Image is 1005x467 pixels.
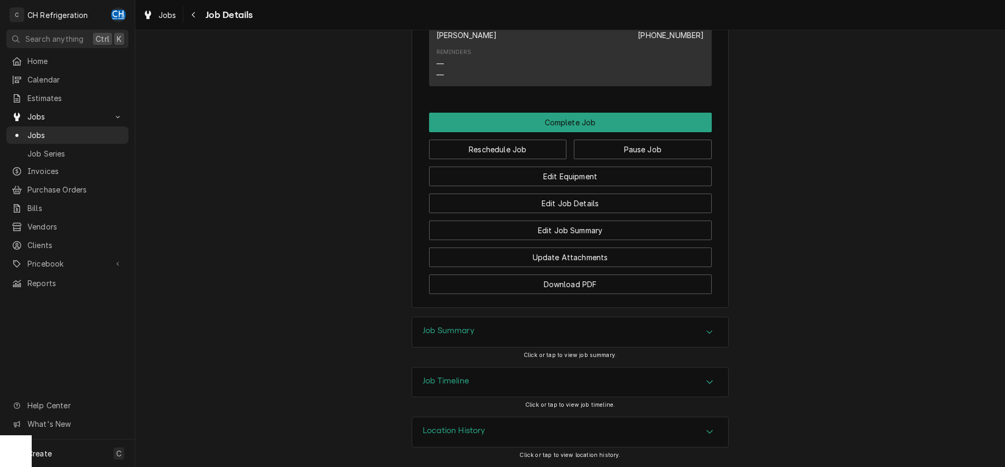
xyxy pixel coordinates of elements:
div: Button Group Row [429,186,712,213]
span: What's New [27,418,122,429]
span: Create [27,449,52,458]
button: Pause Job [574,140,712,159]
button: Edit Equipment [429,167,712,186]
button: Complete Job [429,113,712,132]
div: Reminders [436,48,471,57]
div: Chris Hiraga's Avatar [111,7,126,22]
div: Accordion Header [412,368,728,397]
button: Reschedule Job [429,140,567,159]
a: Bills [6,199,128,217]
div: Job Summary [412,317,729,347]
a: Calendar [6,71,128,88]
h3: Job Timeline [423,376,469,386]
a: Clients [6,236,128,254]
a: Vendors [6,218,128,235]
button: Edit Job Details [429,194,712,213]
button: Navigate back [185,6,202,23]
span: Help Center [27,400,122,411]
a: Invoices [6,162,128,180]
div: Reminders [436,48,471,80]
div: Location Contact [429,3,712,90]
div: — [436,69,444,80]
button: Accordion Details Expand Trigger [412,417,728,447]
a: Jobs [6,126,128,144]
span: Home [27,56,123,67]
div: — [436,58,444,69]
button: Search anythingCtrlK [6,30,128,48]
span: Ctrl [96,33,109,44]
div: Button Group Row [429,132,712,159]
div: C [10,7,24,22]
div: Button Group Row [429,240,712,267]
div: Accordion Header [412,317,728,347]
span: Jobs [27,111,107,122]
a: Home [6,52,128,70]
a: Estimates [6,89,128,107]
a: Job Series [6,145,128,162]
a: [PHONE_NUMBER] [638,31,704,40]
div: Contact [429,14,712,86]
div: Button Group [429,113,712,294]
button: Download PDF [429,274,712,294]
a: Reports [6,274,128,292]
h3: Job Summary [423,326,474,336]
span: Reports [27,278,123,289]
span: Vendors [27,221,123,232]
div: Accordion Header [412,417,728,447]
div: Job Timeline [412,367,729,398]
span: Click or tap to view location history. [519,452,620,459]
div: Button Group Row [429,159,712,186]
h3: Location History [423,426,486,436]
span: K [117,33,122,44]
span: Clients [27,240,123,251]
span: Jobs [159,10,176,21]
div: Button Group Row [429,267,712,294]
span: Calendar [27,74,123,85]
span: Estimates [27,93,123,104]
span: Search anything [25,33,83,44]
span: Bills [27,203,123,214]
button: Update Attachments [429,248,712,267]
div: Location History [412,417,729,447]
div: CH Refrigeration [27,10,88,21]
a: Purchase Orders [6,181,128,198]
span: Job Details [202,8,253,22]
span: Invoices [27,166,123,177]
span: Click or tap to view job timeline. [525,401,615,408]
a: Go to Pricebook [6,255,128,272]
span: C [116,448,122,459]
span: Pricebook [27,258,107,269]
div: Location Contact List [429,14,712,91]
a: Jobs [138,6,181,24]
span: Jobs [27,130,123,141]
button: Accordion Details Expand Trigger [412,368,728,397]
a: Go to Jobs [6,108,128,125]
span: Click or tap to view job summary. [524,352,617,359]
div: Button Group Row [429,113,712,132]
a: Go to Help Center [6,397,128,414]
a: Go to What's New [6,415,128,433]
button: Edit Job Summary [429,221,712,240]
span: Purchase Orders [27,184,123,195]
div: [PERSON_NAME] [436,30,497,41]
span: Job Series [27,148,123,159]
div: Button Group Row [429,213,712,240]
button: Accordion Details Expand Trigger [412,317,728,347]
div: CH [111,7,126,22]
